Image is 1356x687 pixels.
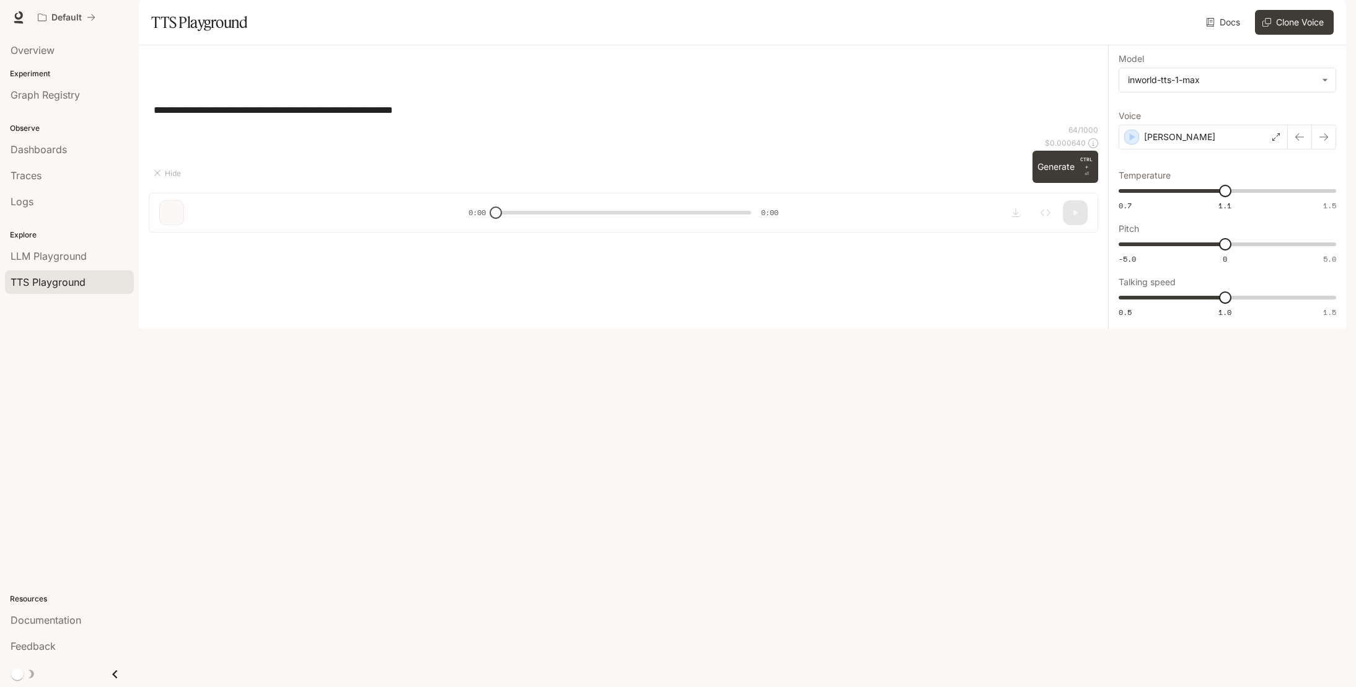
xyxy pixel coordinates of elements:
[1119,68,1336,92] div: inworld-tts-1-max
[1080,156,1093,178] p: ⏎
[1119,171,1171,180] p: Temperature
[1119,200,1132,211] span: 0.7
[1218,200,1231,211] span: 1.1
[1119,254,1136,264] span: -5.0
[1045,138,1086,148] p: $ 0.000640
[1119,307,1132,317] span: 0.5
[1323,200,1336,211] span: 1.5
[1119,55,1144,63] p: Model
[1119,278,1176,286] p: Talking speed
[1119,112,1141,120] p: Voice
[1223,254,1227,264] span: 0
[1080,156,1093,171] p: CTRL +
[32,5,101,30] button: All workspaces
[1128,74,1316,86] div: inworld-tts-1-max
[1204,10,1245,35] a: Docs
[1323,307,1336,317] span: 1.5
[1032,151,1098,183] button: GenerateCTRL +⏎
[1218,307,1231,317] span: 1.0
[149,163,188,183] button: Hide
[1144,131,1215,143] p: [PERSON_NAME]
[1119,224,1139,233] p: Pitch
[151,10,247,35] h1: TTS Playground
[1323,254,1336,264] span: 5.0
[1255,10,1334,35] button: Clone Voice
[51,12,82,23] p: Default
[1068,125,1098,135] p: 64 / 1000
